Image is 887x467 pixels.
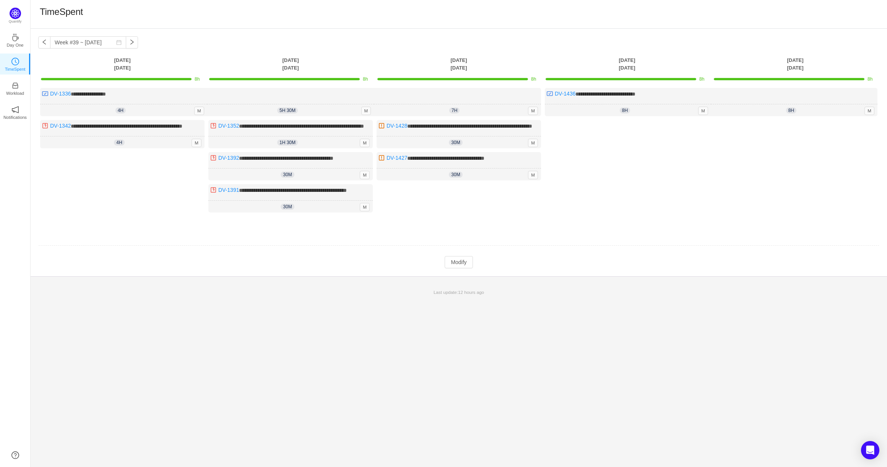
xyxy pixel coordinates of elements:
[210,155,216,161] img: 10304
[195,76,200,82] span: 8h
[50,36,126,49] input: Select a week
[543,56,711,72] th: [DATE] [DATE]
[387,123,407,129] a: DV-1428
[528,139,538,147] span: M
[11,84,19,92] a: icon: inboxWorkload
[206,56,375,72] th: [DATE] [DATE]
[114,139,124,146] span: 4h
[555,91,575,97] a: DV-1436
[434,290,484,295] span: Last update:
[528,107,538,115] span: M
[210,187,216,193] img: 10304
[9,19,22,24] p: Quantify
[11,451,19,459] a: icon: question-circle
[449,139,462,146] span: 30m
[375,56,543,72] th: [DATE] [DATE]
[361,107,371,115] span: M
[360,171,370,179] span: M
[5,66,26,73] p: TimeSpent
[115,107,126,114] span: 4h
[11,36,19,44] a: icon: coffeeDay One
[192,139,201,147] span: M
[531,76,536,82] span: 8h
[281,204,294,210] span: 30m
[445,256,473,268] button: Modify
[11,82,19,89] i: icon: inbox
[11,34,19,41] i: icon: coffee
[6,90,24,97] p: Workload
[218,187,239,193] a: DV-1391
[38,36,50,49] button: icon: left
[363,76,368,82] span: 8h
[699,76,704,82] span: 8h
[281,172,294,178] span: 30m
[861,441,879,459] div: Open Intercom Messenger
[210,123,216,129] img: 10304
[194,107,204,115] span: M
[277,107,298,114] span: 5h 30m
[50,123,71,129] a: DV-1342
[786,107,796,114] span: 8h
[360,139,370,147] span: M
[868,76,872,82] span: 8h
[449,172,462,178] span: 30m
[11,58,19,65] i: icon: clock-circle
[40,6,83,18] h1: TimeSpent
[620,107,630,114] span: 8h
[11,106,19,114] i: icon: notification
[547,91,553,97] img: 10300
[218,123,239,129] a: DV-1352
[379,123,385,129] img: 10308
[126,36,138,49] button: icon: right
[360,203,370,211] span: M
[116,40,122,45] i: icon: calendar
[218,155,239,161] a: DV-1392
[11,108,19,116] a: icon: notificationNotifications
[698,107,708,115] span: M
[10,8,21,19] img: Quantify
[277,139,298,146] span: 1h 30m
[864,107,874,115] span: M
[387,155,407,161] a: DV-1427
[458,290,484,295] span: 12 hours ago
[11,60,19,68] a: icon: clock-circleTimeSpent
[42,123,48,129] img: 10304
[449,107,460,114] span: 7h
[50,91,71,97] a: DV-1336
[379,155,385,161] img: 10308
[711,56,879,72] th: [DATE] [DATE]
[528,171,538,179] span: M
[38,56,206,72] th: [DATE] [DATE]
[3,114,27,121] p: Notifications
[42,91,48,97] img: 10300
[6,42,23,49] p: Day One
